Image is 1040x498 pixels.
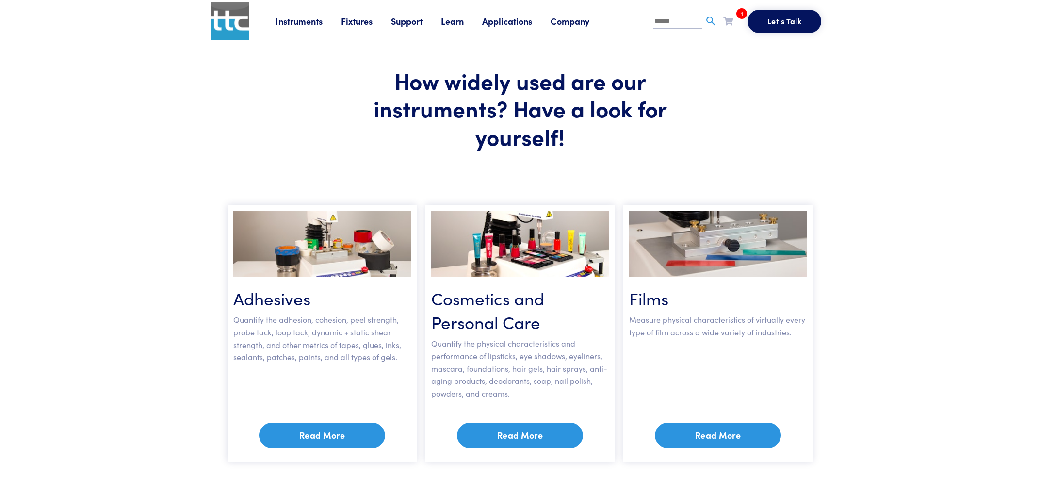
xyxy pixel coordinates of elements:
[276,15,341,27] a: Instruments
[736,8,747,19] span: 1
[341,15,391,27] a: Fixtures
[391,15,441,27] a: Support
[457,423,583,448] a: Read More
[655,423,781,448] a: Read More
[747,10,821,33] button: Let's Talk
[629,286,807,310] h3: Films
[431,211,609,277] img: cosmetics-v1.0.jpg
[629,314,807,338] p: Measure physical characteristics of virtually every type of film across a wide variety of industr...
[629,211,807,277] img: films-v1.0.jpg
[431,286,609,333] h3: Cosmetics and Personal Care
[233,286,411,310] h3: Adhesives
[723,15,733,27] a: 1
[233,211,411,277] img: adhesives-v1.0.jpg
[551,15,608,27] a: Company
[211,2,249,40] img: ttc_logo_1x1_v1.0.png
[259,423,385,448] a: Read More
[431,337,609,399] p: Quantify the physical characteristics and performance of lipsticks, eye shadows, eyeliners, masca...
[441,15,482,27] a: Learn
[233,314,411,363] p: Quantify the adhesion, cohesion, peel strength, probe tack, loop tack, dynamic + static shear str...
[328,66,712,150] h1: How widely used are our instruments? Have a look for yourself!
[482,15,551,27] a: Applications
